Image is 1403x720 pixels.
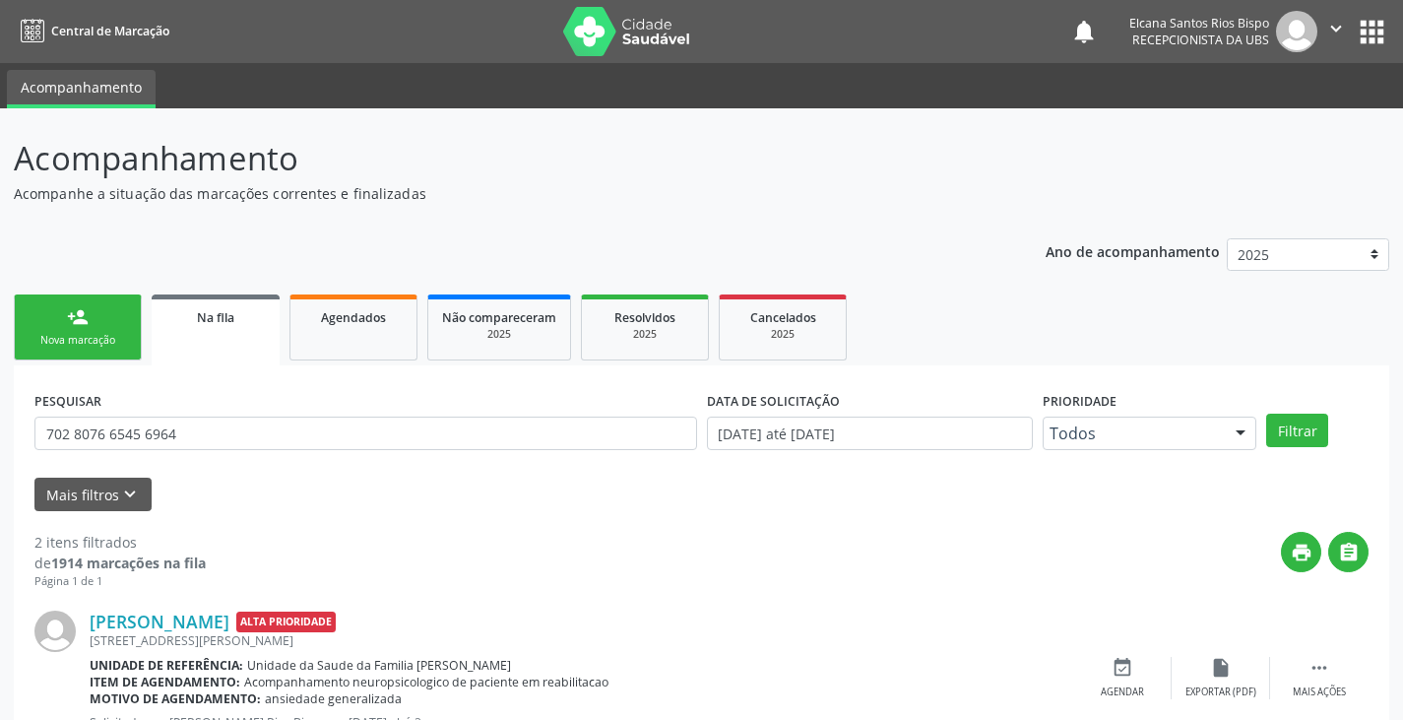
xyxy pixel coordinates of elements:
i:  [1325,18,1347,39]
input: Nome, CNS [34,417,697,450]
span: Central de Marcação [51,23,169,39]
input: Selecione um intervalo [707,417,1033,450]
span: ansiedade generalizada [265,690,402,707]
span: Não compareceram [442,309,556,326]
button: print [1281,532,1321,572]
a: Acompanhamento [7,70,156,108]
img: img [34,611,76,652]
button: Mais filtroskeyboard_arrow_down [34,478,152,512]
div: 2025 [442,327,556,342]
span: Acompanhamento neuropsicologico de paciente em reabilitacao [244,674,608,690]
div: Agendar [1101,686,1144,699]
span: Todos [1050,424,1217,443]
i: print [1291,542,1312,563]
button: apps [1355,15,1389,49]
span: Resolvidos [614,309,675,326]
label: Prioridade [1043,386,1116,417]
b: Item de agendamento: [90,674,240,690]
span: Cancelados [750,309,816,326]
span: Unidade da Saude da Familia [PERSON_NAME] [247,657,511,674]
div: Nova marcação [29,333,127,348]
button:  [1328,532,1369,572]
b: Motivo de agendamento: [90,690,261,707]
p: Acompanhe a situação das marcações correntes e finalizadas [14,183,977,204]
div: Exportar (PDF) [1185,686,1256,699]
div: Mais ações [1293,686,1346,699]
b: Unidade de referência: [90,657,243,674]
i:  [1338,542,1360,563]
i:  [1308,657,1330,679]
p: Acompanhamento [14,134,977,183]
i: keyboard_arrow_down [119,484,141,505]
div: Página 1 de 1 [34,573,206,590]
span: Agendados [321,309,386,326]
i: insert_drive_file [1210,657,1232,679]
label: PESQUISAR [34,386,101,417]
div: de [34,553,206,573]
i: event_available [1112,657,1133,679]
div: 2025 [596,327,694,342]
div: Elcana Santos Rios Bispo [1129,15,1269,32]
button:  [1317,11,1355,52]
span: Alta Prioridade [236,612,336,632]
strong: 1914 marcações na fila [51,554,206,572]
img: img [1276,11,1317,52]
button: Filtrar [1266,414,1328,447]
a: [PERSON_NAME] [90,611,229,632]
label: DATA DE SOLICITAÇÃO [707,386,840,417]
span: Recepcionista da UBS [1132,32,1269,48]
div: [STREET_ADDRESS][PERSON_NAME] [90,632,1073,649]
a: Central de Marcação [14,15,169,47]
p: Ano de acompanhamento [1046,238,1220,263]
div: person_add [67,306,89,328]
div: 2025 [733,327,832,342]
button: notifications [1070,18,1098,45]
div: 2 itens filtrados [34,532,206,553]
span: Na fila [197,309,234,326]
